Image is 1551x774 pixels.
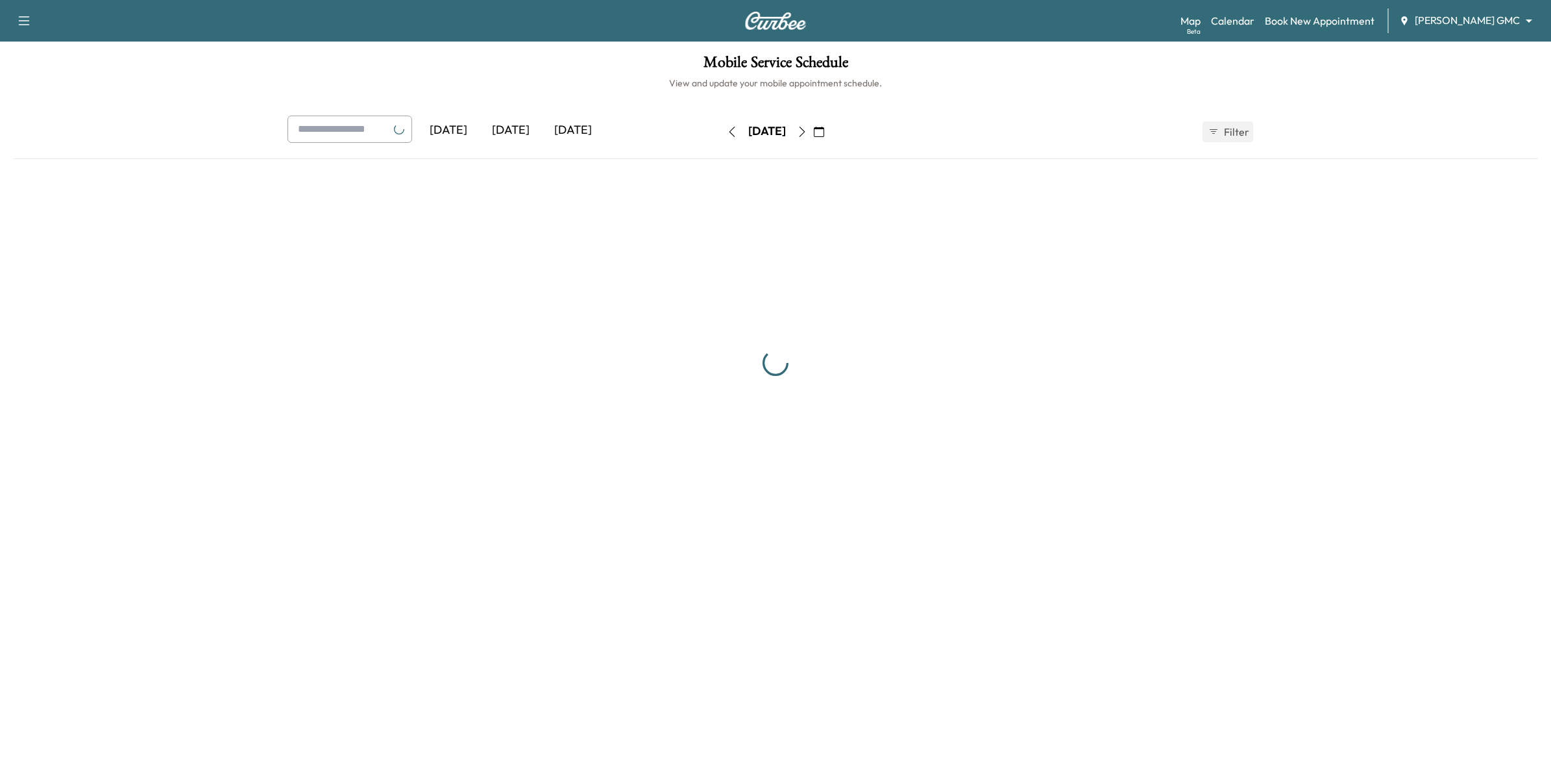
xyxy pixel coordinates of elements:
[1180,13,1201,29] a: MapBeta
[1187,27,1201,36] div: Beta
[748,123,786,140] div: [DATE]
[417,116,480,145] div: [DATE]
[1203,121,1253,142] button: Filter
[1211,13,1254,29] a: Calendar
[744,12,807,30] img: Curbee Logo
[542,116,604,145] div: [DATE]
[1415,13,1520,28] span: [PERSON_NAME] GMC
[1265,13,1374,29] a: Book New Appointment
[13,77,1538,90] h6: View and update your mobile appointment schedule.
[1224,124,1247,140] span: Filter
[13,55,1538,77] h1: Mobile Service Schedule
[480,116,542,145] div: [DATE]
